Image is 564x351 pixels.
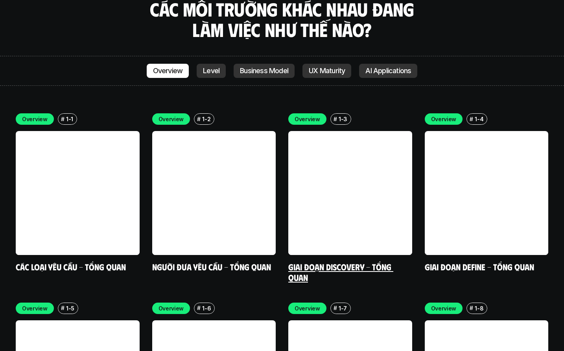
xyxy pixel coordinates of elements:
p: 1-2 [202,115,210,123]
a: Business Model [234,64,295,78]
a: UX Maturity [302,64,351,78]
p: 1-7 [339,304,347,312]
p: 1-8 [475,304,483,312]
p: 1-6 [202,304,211,312]
p: 1-1 [66,115,73,123]
h6: # [197,116,201,122]
p: Overview [431,115,457,123]
h6: # [197,305,201,311]
p: Overview [159,304,184,312]
a: Giai đoạn Define - Tổng quan [425,261,534,272]
h6: # [61,305,65,311]
p: Overview [431,304,457,312]
p: Level [203,67,219,75]
p: Overview [295,304,320,312]
p: Overview [22,115,48,123]
p: 1-3 [339,115,347,123]
p: Business Model [240,67,288,75]
h6: # [334,305,337,311]
h6: # [470,116,473,122]
a: Overview [147,64,189,78]
p: Overview [159,115,184,123]
a: Người đưa yêu cầu - Tổng quan [152,261,271,272]
p: 1-4 [475,115,483,123]
h6: # [470,305,473,311]
p: Overview [22,304,48,312]
a: AI Applications [359,64,417,78]
p: Overview [295,115,320,123]
a: Giai đoạn Discovery - Tổng quan [288,261,393,283]
h6: # [61,116,65,122]
p: AI Applications [365,67,411,75]
p: Overview [153,67,183,75]
p: UX Maturity [309,67,345,75]
a: Level [197,64,226,78]
p: 1-5 [66,304,74,312]
a: Các loại yêu cầu - Tổng quan [16,261,126,272]
h6: # [334,116,337,122]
